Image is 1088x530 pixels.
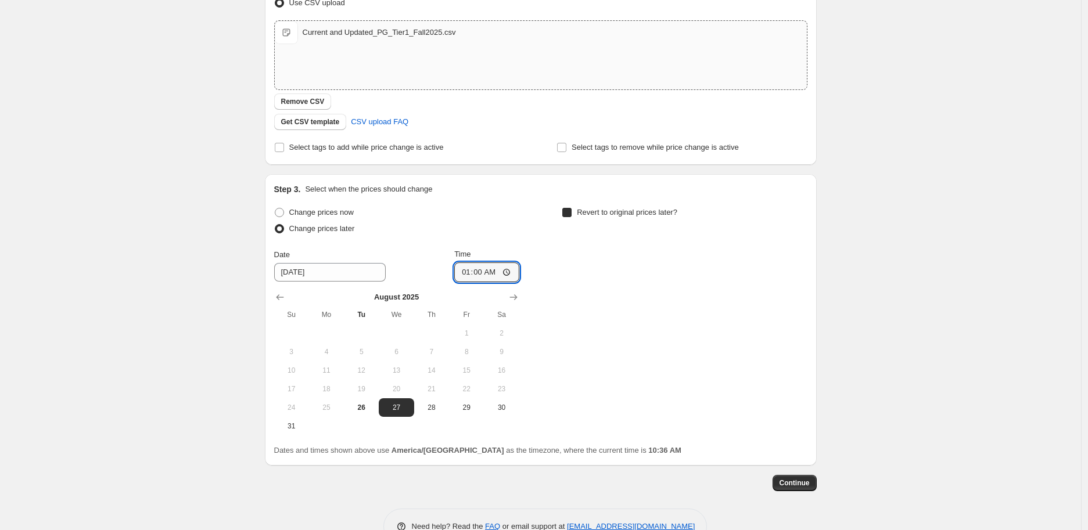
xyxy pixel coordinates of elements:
[274,250,290,259] span: Date
[379,398,414,417] button: Wednesday August 27 2025
[484,324,519,342] button: Saturday August 2 2025
[505,289,522,305] button: Show next month, September 2025
[274,361,309,380] button: Sunday August 10 2025
[379,342,414,361] button: Wednesday August 6 2025
[489,310,514,319] span: Sa
[314,310,339,319] span: Mo
[572,143,739,152] span: Select tags to remove while price change is active
[414,361,449,380] button: Thursday August 14 2025
[314,347,339,356] span: 4
[577,208,677,217] span: Revert to original prices later?
[773,475,817,491] button: Continue
[454,384,479,394] span: 22
[449,398,484,417] button: Friday August 29 2025
[383,347,409,356] span: 6
[351,116,408,128] span: CSV upload FAQ
[379,305,414,324] th: Wednesday
[484,380,519,398] button: Saturday August 23 2025
[349,347,374,356] span: 5
[309,342,344,361] button: Monday August 4 2025
[449,380,484,398] button: Friday August 22 2025
[414,342,449,361] button: Thursday August 7 2025
[383,403,409,412] span: 27
[279,403,304,412] span: 24
[279,384,304,394] span: 17
[281,97,325,106] span: Remove CSV
[344,342,379,361] button: Tuesday August 5 2025
[314,366,339,375] span: 11
[414,398,449,417] button: Thursday August 28 2025
[454,262,519,282] input: 12:00
[344,361,379,380] button: Tuesday August 12 2025
[344,398,379,417] button: Today Tuesday August 26 2025
[344,113,415,131] a: CSV upload FAQ
[449,342,484,361] button: Friday August 8 2025
[383,366,409,375] span: 13
[274,446,681,455] span: Dates and times shown above use as the timezone, where the current time is
[349,366,374,375] span: 12
[279,421,304,431] span: 31
[274,263,386,282] input: 8/26/2025
[274,342,309,361] button: Sunday August 3 2025
[279,347,304,356] span: 3
[274,183,301,195] h2: Step 3.
[454,310,479,319] span: Fr
[274,93,332,110] button: Remove CSV
[414,380,449,398] button: Thursday August 21 2025
[274,398,309,417] button: Sunday August 24 2025
[281,117,340,127] span: Get CSV template
[349,403,374,412] span: 26
[449,361,484,380] button: Friday August 15 2025
[489,403,514,412] span: 30
[454,329,479,338] span: 1
[414,305,449,324] th: Thursday
[489,347,514,356] span: 9
[314,403,339,412] span: 25
[309,361,344,380] button: Monday August 11 2025
[383,384,409,394] span: 20
[648,446,681,455] b: 10:36 AM
[349,384,374,394] span: 19
[449,305,484,324] th: Friday
[314,384,339,394] span: 18
[289,143,444,152] span: Select tags to add while price change is active
[274,305,309,324] th: Sunday
[392,446,504,455] b: America/[GEOGRAPHIC_DATA]
[484,361,519,380] button: Saturday August 16 2025
[344,380,379,398] button: Tuesday August 19 2025
[419,403,444,412] span: 28
[379,380,414,398] button: Wednesday August 20 2025
[379,361,414,380] button: Wednesday August 13 2025
[309,305,344,324] th: Monday
[454,347,479,356] span: 8
[309,380,344,398] button: Monday August 18 2025
[484,342,519,361] button: Saturday August 9 2025
[274,114,347,130] button: Get CSV template
[305,183,432,195] p: Select when the prices should change
[489,366,514,375] span: 16
[484,398,519,417] button: Saturday August 30 2025
[454,403,479,412] span: 29
[272,289,288,305] button: Show previous month, July 2025
[780,478,810,488] span: Continue
[454,250,471,258] span: Time
[344,305,379,324] th: Tuesday
[279,310,304,319] span: Su
[309,398,344,417] button: Monday August 25 2025
[274,417,309,435] button: Sunday August 31 2025
[289,224,355,233] span: Change prices later
[419,384,444,394] span: 21
[279,366,304,375] span: 10
[274,380,309,398] button: Sunday August 17 2025
[419,366,444,375] span: 14
[419,310,444,319] span: Th
[303,27,456,38] div: Current and Updated_PG_Tier1_Fall2025.csv
[383,310,409,319] span: We
[289,208,354,217] span: Change prices now
[489,384,514,394] span: 23
[489,329,514,338] span: 2
[349,310,374,319] span: Tu
[454,366,479,375] span: 15
[419,347,444,356] span: 7
[449,324,484,342] button: Friday August 1 2025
